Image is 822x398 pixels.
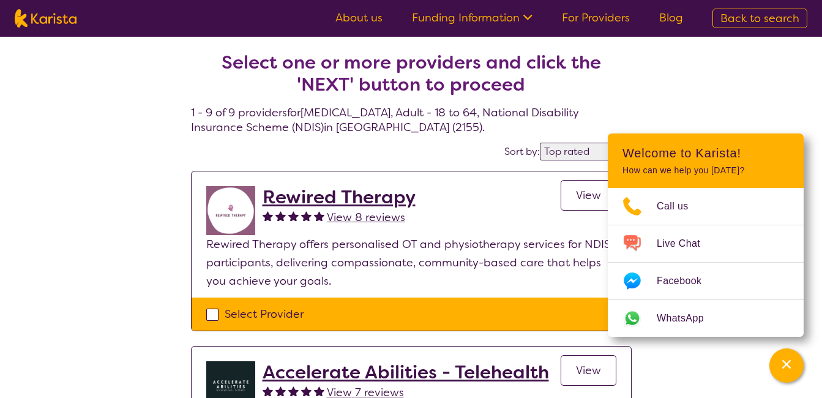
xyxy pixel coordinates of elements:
a: About us [335,10,383,25]
img: fullstar [314,211,324,221]
span: View [576,363,601,378]
a: Web link opens in a new tab. [608,300,804,337]
a: View [561,355,616,386]
img: fullstar [275,386,286,396]
a: View [561,180,616,211]
h2: Select one or more providers and click the 'NEXT' button to proceed [206,51,617,96]
img: fullstar [263,211,273,221]
span: Live Chat [657,235,715,253]
a: Accelerate Abilities - Telehealth [263,361,549,383]
a: Rewired Therapy [263,186,416,208]
img: fullstar [288,211,299,221]
a: View 8 reviews [327,208,405,227]
span: View 8 reviews [327,210,405,225]
span: View [576,188,601,203]
a: Back to search [712,9,807,28]
p: How can we help you [DATE]? [622,165,789,176]
ul: Choose channel [608,188,804,337]
span: Back to search [720,11,799,26]
span: Call us [657,197,703,216]
img: jovdti8ilrgkpezhq0s9.png [206,186,255,235]
h4: 1 - 9 of 9 providers for [MEDICAL_DATA] , Adult - 18 to 64 , National Disability Insurance Scheme... [191,22,632,135]
label: Sort by: [504,145,540,158]
a: For Providers [562,10,630,25]
span: WhatsApp [657,309,719,328]
img: fullstar [314,386,324,396]
h2: Welcome to Karista! [622,146,789,160]
img: fullstar [288,386,299,396]
img: fullstar [263,386,273,396]
button: Channel Menu [769,348,804,383]
a: Funding Information [412,10,532,25]
p: Rewired Therapy offers personalised OT and physiotherapy services for NDIS participants, deliveri... [206,235,616,290]
img: fullstar [301,211,312,221]
a: Blog [659,10,683,25]
span: Facebook [657,272,716,290]
div: Channel Menu [608,133,804,337]
img: Karista logo [15,9,77,28]
img: fullstar [275,211,286,221]
img: fullstar [301,386,312,396]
